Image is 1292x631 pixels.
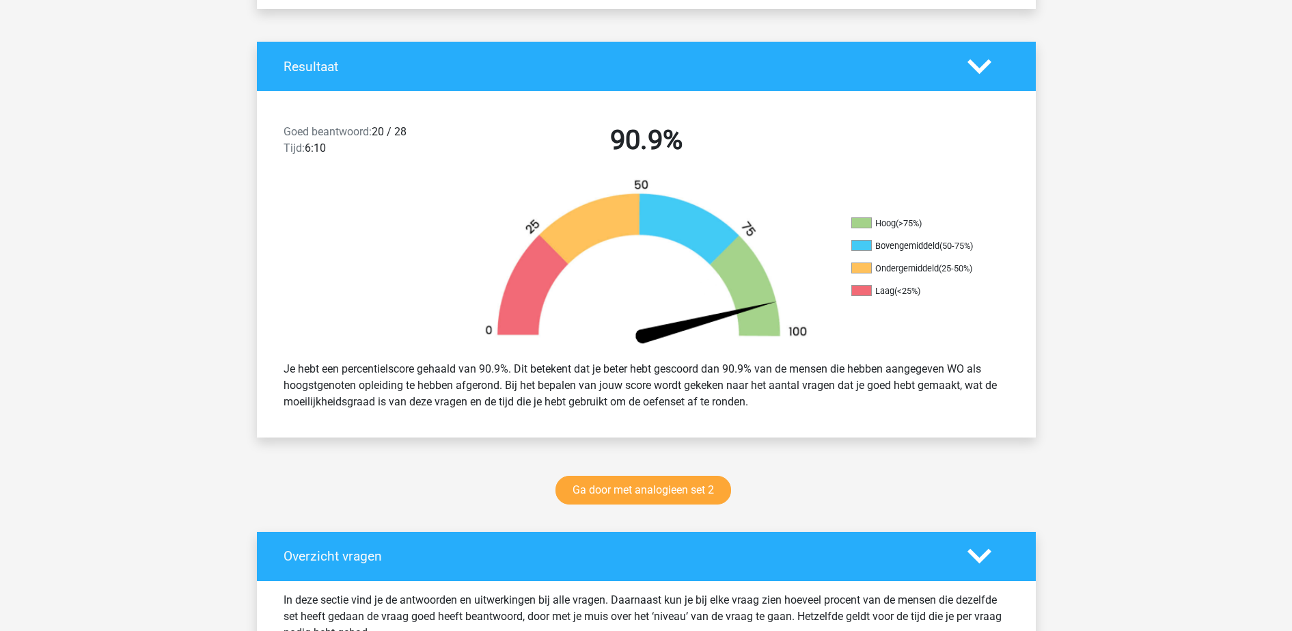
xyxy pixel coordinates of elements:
li: Ondergemiddeld [851,263,988,275]
div: Je hebt een percentielscore gehaald van 90.9%. Dit betekent dat je beter hebt gescoord dan 90.9% ... [273,355,1019,416]
div: (50-75%) [939,241,973,251]
span: Goed beantwoord: [284,125,372,138]
a: Ga door met analogieen set 2 [555,476,731,505]
h4: Resultaat [284,59,947,75]
span: Tijd: [284,142,305,155]
h4: Overzicht vragen [284,548,947,564]
li: Hoog [851,217,988,230]
div: (>75%) [896,218,922,228]
img: 91.42dffeb922d7.png [462,178,831,350]
h2: 90.9% [470,124,823,157]
div: (25-50%) [939,263,972,273]
li: Bovengemiddeld [851,240,988,252]
div: 20 / 28 6:10 [273,124,460,162]
div: (<25%) [894,286,920,296]
li: Laag [851,285,988,297]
